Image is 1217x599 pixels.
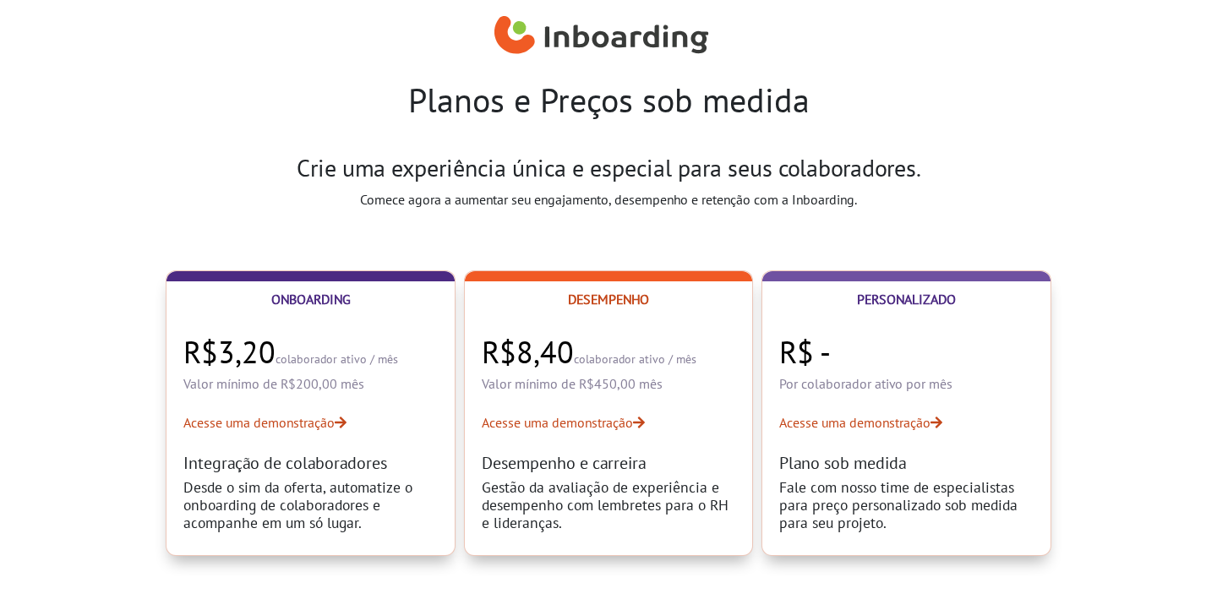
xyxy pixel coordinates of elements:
[183,335,438,370] h3: R$3,20
[139,79,1078,120] h1: Planos e Preços sob medida
[183,478,438,531] h4: Desde o sim da oferta, automatize o onboarding de colaboradores e acompanhe em um só lugar.
[482,375,736,392] p: Valor mínimo de R$450,00 mês
[183,453,438,473] h3: Integração de colaboradores
[482,412,736,433] a: Acesse uma demonstração
[183,375,438,392] p: Valor mínimo de R$200,00 mês
[276,351,398,367] span: colaborador ativo / mês
[231,154,987,182] h3: Crie uma experiência única e especial para seus colaboradores.
[482,288,736,308] h2: Desempenho
[183,288,438,308] h2: Onboarding
[482,453,736,473] h3: Desempenho e carreira
[231,189,987,210] p: Comece agora a aumentar seu engajamento, desempenho e retenção com a Inboarding.
[779,335,1034,370] h3: R$ -
[779,412,1034,433] a: Acesse uma demonstração
[494,7,708,66] a: Inboarding Home Page
[494,11,708,62] img: Inboarding Home
[482,478,736,531] h4: Gestão da avaliação de experiência e desempenho com lembretes para o RH e lideranças.
[183,412,438,433] a: Acesse uma demonstração
[779,288,1034,308] h2: Personalizado
[779,375,1034,392] p: Por colaborador ativo por mês
[779,453,1034,473] h3: Plano sob medida
[574,351,696,367] span: colaborador ativo / mês
[482,335,736,370] h3: R$8,40
[779,478,1034,531] h4: Fale com nosso time de especialistas para preço personalizado sob medida para seu projeto.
